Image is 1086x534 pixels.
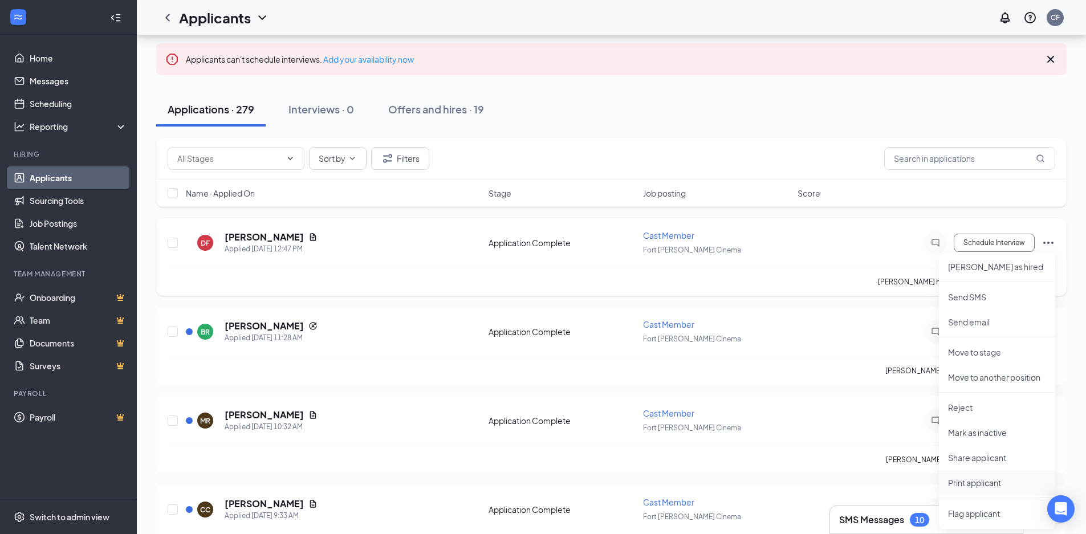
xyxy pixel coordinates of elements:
svg: Notifications [998,11,1012,25]
svg: QuestionInfo [1023,11,1037,25]
div: Application Complete [489,504,636,515]
a: Job Postings [30,212,127,235]
a: Scheduling [30,92,127,115]
a: DocumentsCrown [30,332,127,354]
svg: Settings [14,511,25,523]
span: Job posting [643,187,686,199]
div: Application Complete [489,237,636,248]
div: Reporting [30,121,128,132]
svg: ChatInactive [929,505,942,514]
svg: Filter [381,152,394,165]
svg: Document [308,410,318,419]
svg: ChevronLeft [161,11,174,25]
div: Application Complete [489,326,636,337]
svg: Collapse [110,12,121,23]
svg: ChevronDown [286,154,295,163]
div: MR [200,416,210,426]
span: Cast Member [643,319,694,329]
span: Cast Member [643,230,694,240]
svg: Reapply [308,321,318,331]
button: Schedule Interview [954,234,1035,252]
button: Sort byChevronDown [309,147,367,170]
div: Interviews · 0 [288,102,354,116]
svg: ChatInactive [929,416,942,425]
svg: Analysis [14,121,25,132]
div: Applied [DATE] 9:33 AM [225,510,318,521]
button: Filter Filters [371,147,429,170]
p: [PERSON_NAME] has applied more than . [878,277,1055,287]
div: Applications · 279 [168,102,254,116]
div: Hiring [14,149,125,159]
span: Name · Applied On [186,187,255,199]
a: Talent Network [30,235,127,258]
span: Score [798,187,820,199]
a: SurveysCrown [30,354,127,377]
input: Search in applications [884,147,1055,170]
div: Application Complete [489,415,636,426]
h5: [PERSON_NAME] [225,320,304,332]
div: Open Intercom Messenger [1047,495,1075,523]
h5: [PERSON_NAME] [225,409,304,421]
div: BR [201,327,210,337]
a: OnboardingCrown [30,286,127,309]
svg: MagnifyingGlass [1036,154,1045,163]
h1: Applicants [179,8,251,27]
svg: ChatInactive [929,238,942,247]
a: Add your availability now [323,54,414,64]
h3: SMS Messages [839,513,904,526]
span: Fort [PERSON_NAME] Cinema [643,423,741,432]
svg: Document [308,233,318,242]
p: [PERSON_NAME] has applied more than . [886,455,1055,464]
h5: [PERSON_NAME] [225,498,304,510]
span: Fort [PERSON_NAME] Cinema [643,512,741,521]
span: Cast Member [643,408,694,418]
h5: [PERSON_NAME] [225,231,304,243]
svg: ChevronDown [255,11,269,25]
div: DF [201,238,210,248]
span: Fort [PERSON_NAME] Cinema [643,246,741,254]
p: [PERSON_NAME] has applied more than . [885,366,1055,376]
div: Applied [DATE] 11:28 AM [225,332,318,344]
svg: Ellipses [1042,236,1055,250]
a: Home [30,47,127,70]
svg: ChatInactive [929,327,942,336]
div: Payroll [14,389,125,398]
span: Fort [PERSON_NAME] Cinema [643,335,741,343]
span: Stage [489,187,511,199]
div: CF [1051,13,1060,22]
div: Team Management [14,269,125,279]
span: Sort by [319,154,345,162]
div: Applied [DATE] 12:47 PM [225,243,318,255]
svg: WorkstreamLogo [13,11,24,23]
div: CC [200,505,210,515]
svg: Cross [1044,52,1057,66]
input: All Stages [177,152,281,165]
div: Offers and hires · 19 [388,102,484,116]
a: PayrollCrown [30,406,127,429]
a: Applicants [30,166,127,189]
a: Sourcing Tools [30,189,127,212]
span: Cast Member [643,497,694,507]
span: Applicants can't schedule interviews. [186,54,414,64]
svg: Error [165,52,179,66]
a: Messages [30,70,127,92]
div: Applied [DATE] 10:32 AM [225,421,318,433]
svg: Document [308,499,318,508]
div: 10 [915,515,924,525]
svg: ChevronDown [348,154,357,163]
a: TeamCrown [30,309,127,332]
div: Switch to admin view [30,511,109,523]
